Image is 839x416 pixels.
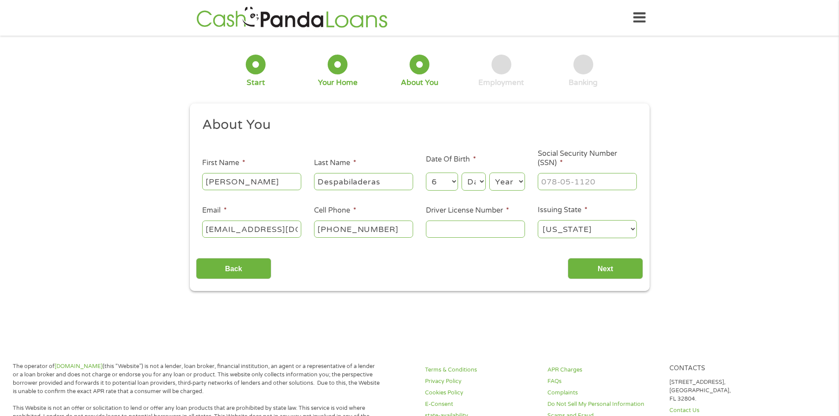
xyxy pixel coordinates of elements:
label: Issuing State [538,206,588,215]
p: The operator of (this “Website”) is not a lender, loan broker, financial institution, an agent or... [13,362,380,396]
label: Cell Phone [314,206,356,215]
input: John [202,173,301,190]
input: 078-05-1120 [538,173,637,190]
h2: About You [202,116,630,134]
a: Privacy Policy [425,377,537,386]
label: Date Of Birth [426,155,476,164]
label: First Name [202,158,245,168]
div: Banking [569,78,598,88]
input: john@gmail.com [202,221,301,237]
label: Last Name [314,158,356,168]
input: Back [196,258,271,280]
a: Terms & Conditions [425,366,537,374]
p: [STREET_ADDRESS], [GEOGRAPHIC_DATA], FL 32804. [669,378,781,403]
a: Complaints [547,389,659,397]
a: [DOMAIN_NAME] [55,363,103,370]
label: Email [202,206,227,215]
a: Cookies Policy [425,389,537,397]
div: About You [401,78,438,88]
input: Smith [314,173,413,190]
input: (541) 754-3010 [314,221,413,237]
div: Employment [478,78,524,88]
a: APR Charges [547,366,659,374]
a: Do Not Sell My Personal Information [547,400,659,409]
img: GetLoanNow Logo [194,5,390,30]
a: Contact Us [669,406,781,415]
input: Next [568,258,643,280]
h4: Contacts [669,364,781,373]
div: Start [247,78,265,88]
label: Social Security Number (SSN) [538,149,637,168]
a: E-Consent [425,400,537,409]
div: Your Home [318,78,358,88]
label: Driver License Number [426,206,509,215]
a: FAQs [547,377,659,386]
